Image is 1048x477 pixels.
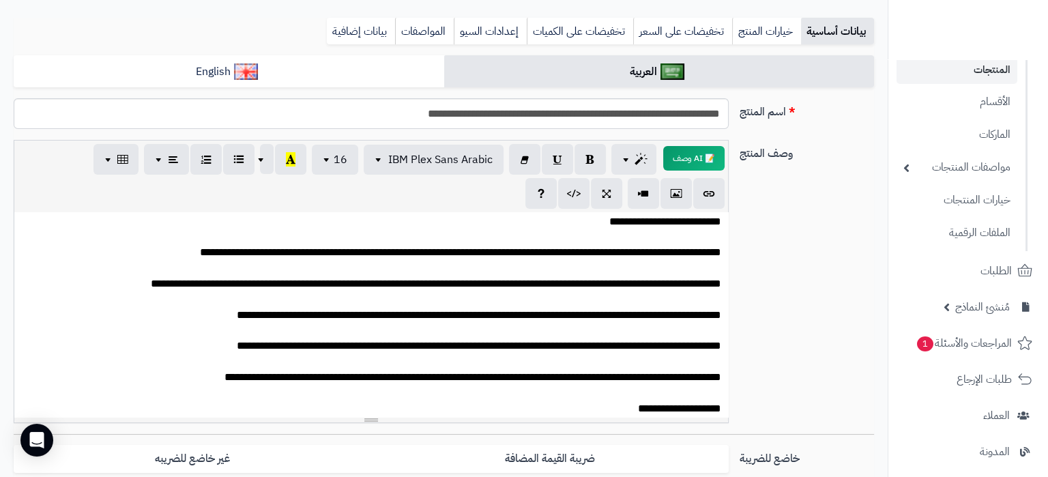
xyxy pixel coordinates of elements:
[983,406,1010,425] span: العملاء
[980,261,1012,280] span: الطلبات
[454,18,527,45] a: إعدادات السيو
[734,98,879,120] label: اسم المنتج
[234,63,258,80] img: English
[734,140,879,162] label: وصف المنتج
[897,218,1017,248] a: الملفات الرقمية
[897,87,1017,117] a: الأقسام
[312,145,358,175] button: 16
[801,18,874,45] a: بيانات أساسية
[527,18,633,45] a: تخفيضات على الكميات
[897,186,1017,215] a: خيارات المنتجات
[14,445,371,473] label: غير خاضع للضريبه
[897,255,1040,287] a: الطلبات
[917,336,933,351] span: 1
[444,55,875,89] a: العربية
[732,18,801,45] a: خيارات المنتج
[980,442,1010,461] span: المدونة
[897,327,1040,360] a: المراجعات والأسئلة1
[897,153,1017,182] a: مواصفات المنتجات
[388,151,493,168] span: IBM Plex Sans Arabic
[14,55,444,89] a: English
[663,146,725,171] button: 📝 AI وصف
[897,56,1017,84] a: المنتجات
[897,363,1040,396] a: طلبات الإرجاع
[897,399,1040,432] a: العملاء
[916,334,1012,353] span: المراجعات والأسئلة
[897,120,1017,149] a: الماركات
[20,424,53,457] div: Open Intercom Messenger
[897,435,1040,468] a: المدونة
[955,298,1010,317] span: مُنشئ النماذج
[334,151,347,168] span: 16
[364,145,504,175] button: IBM Plex Sans Arabic
[395,18,454,45] a: المواصفات
[327,18,395,45] a: بيانات إضافية
[371,445,729,473] label: ضريبة القيمة المضافة
[734,445,879,467] label: خاضع للضريبة
[660,63,684,80] img: العربية
[633,18,732,45] a: تخفيضات على السعر
[957,370,1012,389] span: طلبات الإرجاع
